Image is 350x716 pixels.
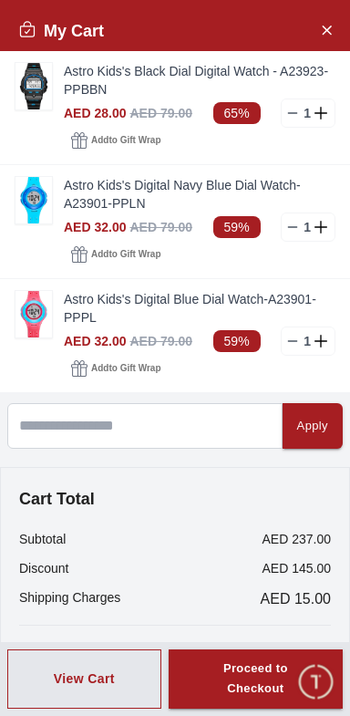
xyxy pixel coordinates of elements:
em: Back [9,9,46,46]
div: Track your Shipment [177,564,341,597]
span: 59% [213,216,261,238]
div: Proceed to Checkout [201,659,310,700]
p: AED 107.00 [252,640,331,662]
p: AED 145.00 [262,559,332,577]
span: Add to Gift Wrap [91,245,160,264]
span: 03:39 PM [239,447,285,459]
span: Hello! I'm your Time House Watches Support Assistant. How can I assist you [DATE]? [26,394,274,454]
div: Services [153,480,234,513]
button: Apply [283,403,343,449]
span: 59% [213,330,261,352]
div: Exchanges [243,480,341,513]
div: Nearest Store Locator [168,522,341,555]
span: Add to Gift Wrap [91,359,160,378]
span: AED 79.00 [129,334,191,348]
p: Shipping Charges [19,588,120,610]
img: ... [15,177,52,223]
div: Apply [297,416,328,437]
img: ... [15,63,52,109]
span: AED 32.00 [64,334,126,348]
a: Astro Kids's Digital Navy Blue Dial Watch-A23901-PPLN [64,176,335,213]
div: [PERSON_NAME] [92,19,248,36]
h4: Cart Total [19,486,331,512]
span: Services [165,485,222,507]
span: Nearest Store Locator [180,527,329,549]
span: AED 28.00 [64,106,126,120]
p: AED 237.00 [262,530,332,548]
button: Addto Gift Wrap [64,242,168,267]
button: View Cart [7,649,161,710]
p: 1 [300,104,314,122]
span: AED 79.00 [129,106,191,120]
div: Request a callback [15,564,167,597]
div: New Enquiry [34,480,144,513]
button: Addto Gift Wrap [64,128,168,153]
p: 1 [300,218,314,236]
a: Astro Kids's Black Dial Digital Watch - A23923-PPBBN [64,62,335,99]
button: Addto Gift Wrap [64,356,168,381]
div: View Cart [54,669,115,688]
button: Close Account [312,15,341,44]
p: Subtotal [19,530,66,548]
button: Proceed to Checkout [169,649,343,710]
a: Astro Kids's Digital Blue Dial Watch-A23901-PPPL [64,290,335,327]
p: Discount [19,559,68,577]
span: Track your Shipment [189,569,329,591]
em: Minimize [304,9,341,46]
span: Add to Gift Wrap [91,131,160,150]
span: Exchanges [255,485,329,507]
span: AED 15.00 [261,588,331,610]
span: New Enquiry [46,485,132,507]
div: [PERSON_NAME] [14,359,350,379]
span: AED 79.00 [129,220,191,234]
h2: My Cart [18,18,104,44]
img: ... [15,291,52,337]
span: Request a callback [26,569,155,591]
p: 1 [300,332,314,350]
span: AED 32.00 [64,220,126,234]
div: Chat Widget [296,662,336,702]
span: 65% [213,102,261,124]
p: Total [19,640,50,662]
img: Profile picture of Zoe [51,12,82,43]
